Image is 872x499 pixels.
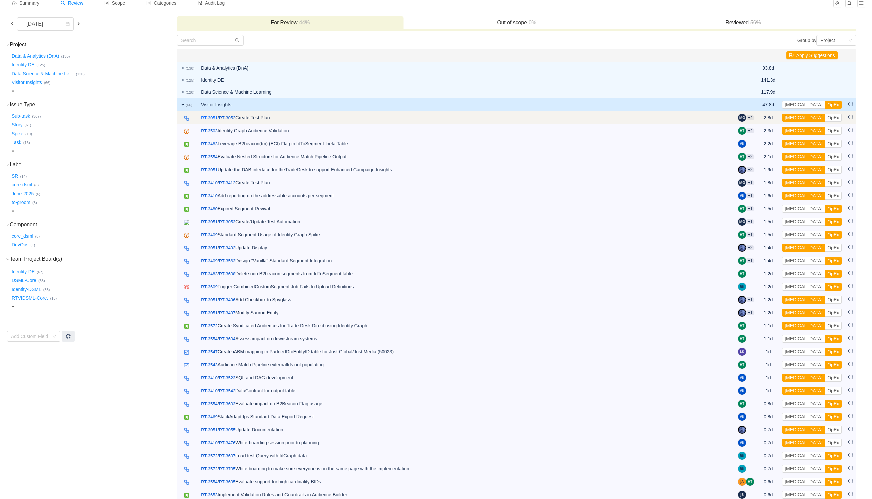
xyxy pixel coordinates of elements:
[34,183,39,187] small: (8)
[198,189,734,202] td: Add reporting on the addressable accounts per segment.
[184,350,189,355] img: 10318
[825,491,842,499] button: OpEx
[825,231,842,239] button: OpEx
[782,426,825,434] button: [MEDICAL_DATA]
[10,120,25,130] button: Story
[219,297,236,303] a: RT-3496
[10,41,176,48] h3: Project
[738,348,746,356] img: LK
[10,137,23,148] button: Task
[825,387,842,395] button: OpEx
[782,153,825,161] button: [MEDICAL_DATA]
[184,168,189,173] img: 10315
[782,101,825,109] button: [MEDICAL_DATA]
[782,335,825,343] button: [MEDICAL_DATA]
[848,102,853,106] i: icon: minus-circle
[10,171,20,181] button: SR
[738,166,746,174] img: JK
[32,114,41,118] small: (307)
[201,167,218,173] a: RT-3051
[184,220,189,225] img: 13582
[201,232,218,238] a: RT-3409
[184,311,189,316] img: 10316
[198,202,734,215] td: Expired Segment Revival
[198,176,734,189] td: Create Test Plan
[184,285,189,290] img: 10303
[219,427,236,433] a: RT-3055
[825,309,842,317] button: OpEx
[758,62,779,74] td: 93.8d
[198,124,734,137] td: Identity Graph Audience Validation
[201,323,218,329] a: RT-3572
[25,132,32,136] small: (19)
[198,1,202,5] i: icon: audit
[825,205,842,213] button: OpEx
[184,246,189,251] img: 10316
[10,266,37,277] button: Identity-DE
[746,167,755,172] aui-badge: +2
[184,129,189,134] img: 10320
[201,492,218,498] a: RT-3653
[746,219,755,224] aui-badge: +1
[782,270,825,278] button: [MEDICAL_DATA]
[219,401,236,407] a: RT-3603
[825,140,842,148] button: OpEx
[746,115,755,120] aui-badge: +4
[180,89,186,95] span: expand
[235,38,240,43] i: icon: search
[10,221,176,228] h3: Component
[825,361,842,369] button: OpEx
[219,245,236,251] a: RT-3492
[738,244,746,252] img: JK
[749,20,761,25] span: 56%
[147,0,177,6] span: Categories
[746,180,755,185] aui-badge: +1
[825,426,842,434] button: OpEx
[147,1,151,5] i: icon: profile
[738,374,746,382] img: VK
[219,219,236,225] a: RT-3053
[782,231,825,239] button: [MEDICAL_DATA]
[105,1,109,5] i: icon: control
[184,493,189,498] img: 10315
[198,74,734,86] td: Identity DE
[186,90,194,94] small: (120)
[10,240,31,250] button: DevOps
[61,54,70,58] small: (130)
[10,197,32,208] button: to-groom
[782,478,825,486] button: [MEDICAL_DATA]
[219,258,236,264] a: RT-3563
[184,298,189,303] img: 10316
[10,60,36,70] button: Identity DE
[184,259,189,264] img: 10316
[782,361,825,369] button: [MEDICAL_DATA]
[66,22,70,27] i: icon: calendar
[407,19,627,26] h3: Out of scope
[201,180,218,186] a: RT-3410
[184,376,189,381] img: 10316
[219,440,236,446] a: RT-3476
[758,111,779,124] td: 2.8d
[825,283,842,291] button: OpEx
[198,228,734,241] td: Standard Segment Usage of Identity Graph Spike
[782,491,825,499] button: [MEDICAL_DATA]
[825,413,842,421] button: OpEx
[825,101,842,109] button: OpEx
[782,114,825,122] button: [MEDICAL_DATA]
[198,150,734,163] td: Evaluate Nested Structure for Audience Match Pipeline Output
[848,128,853,132] i: icon: minus-circle
[10,51,61,61] button: Data & Analytics (DnA)
[782,387,825,395] button: [MEDICAL_DATA]
[198,62,734,74] td: Data & Analytics (DnA)
[738,322,746,330] img: HT
[186,78,194,82] small: (125)
[758,176,779,189] td: 1.8d
[184,324,189,329] img: 10315
[746,154,755,159] aui-badge: +2
[782,374,825,382] button: [MEDICAL_DATA]
[848,38,852,43] i: icon: down
[527,20,536,25] span: 0%
[10,284,43,295] button: Identity-DSML
[848,193,853,197] i: icon: minus-circle
[201,141,218,147] a: RT-3483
